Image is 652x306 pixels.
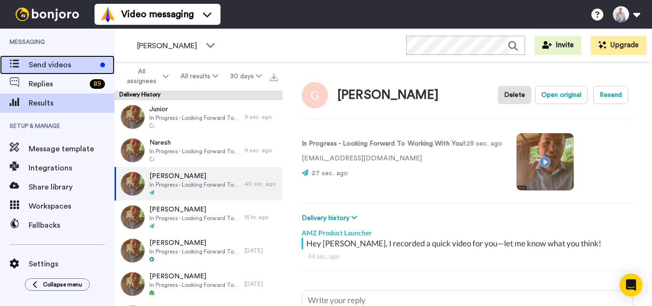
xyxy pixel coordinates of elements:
div: Hey [PERSON_NAME], I recorded a quick video for you—let me know what you think! [306,238,631,249]
img: 794af5c9-8745-47b0-bf98-bb0e64ac28bc-thumb.jpg [121,205,145,229]
button: All assignees [116,63,175,90]
span: Video messaging [121,8,194,21]
span: Integrations [29,162,115,174]
span: In Progress - Looking Forward To Working With You! [149,214,240,222]
div: 9 sec. ago [244,147,278,154]
div: AMZ Product Launcher [302,223,633,238]
div: 44 sec. ago [307,252,627,261]
span: Junior [149,105,240,114]
button: Upgrade [591,36,646,55]
div: 15 hr. ago [244,213,278,221]
div: Open Intercom Messenger [620,274,642,296]
span: [PERSON_NAME] [149,272,240,281]
span: [PERSON_NAME] [149,205,240,214]
button: Export all results that match these filters now. [267,69,281,84]
span: In Progress - Looking Forward To Working With You! [149,181,240,189]
a: [PERSON_NAME]In Progress - Looking Forward To Working With You!40 sec. ago [115,167,283,200]
span: 27 sec. ago [312,170,348,177]
button: Invite [535,36,581,55]
a: [PERSON_NAME]In Progress - Looking Forward To Working With You![DATE] [115,234,283,267]
span: [PERSON_NAME] [149,238,240,248]
span: In Progress - Looking Forward To Working With You! [149,248,240,255]
button: Resend [593,86,628,104]
span: Naresh [149,138,240,148]
a: NareshIn Progress - Looking Forward To Working With You!9 sec. ago [115,134,283,167]
div: [DATE] [244,280,278,288]
img: export.svg [270,74,278,81]
span: Results [29,97,115,109]
span: Collapse menu [43,281,82,288]
span: In Progress - Looking Forward To Working With You! [149,114,240,122]
span: [PERSON_NAME] [149,171,240,181]
p: [EMAIL_ADDRESS][DOMAIN_NAME] [302,154,502,164]
span: Message template [29,143,115,155]
a: [PERSON_NAME]In Progress - Looking Forward To Working With You!15 hr. ago [115,200,283,234]
div: Delivery History [115,91,283,100]
img: 79f53606-3db5-4251-ba82-c9ff7a8c81f1-thumb.jpg [121,239,145,263]
button: 30 days [224,68,267,85]
a: [PERSON_NAME]In Progress - Looking Forward To Working With You![DATE] [115,267,283,301]
div: 9 sec. ago [244,113,278,121]
img: 38eaab32-0df6-458b-8c91-c53738d62471-thumb.jpg [121,138,145,162]
button: Open original [535,86,588,104]
button: Delete [498,86,531,104]
img: bj-logo-header-white.svg [11,8,83,21]
button: All results [175,68,224,85]
img: d3282fa1-8da3-437d-ad37-a9cd7e8d70cb-thumb.jpg [121,105,145,129]
span: Fallbacks [29,220,115,231]
span: In Progress - Looking Forward To Working With You! [149,281,240,289]
button: Collapse menu [25,278,90,291]
img: 66316265-0d9f-4691-853b-3f46e28a6260-thumb.jpg [121,272,145,296]
img: vm-color.svg [100,7,116,22]
div: [DATE] [244,247,278,254]
span: Send videos [29,59,96,71]
img: Image of George [302,82,328,108]
a: JuniorIn Progress - Looking Forward To Working With You!9 sec. ago [115,100,283,134]
div: [PERSON_NAME] [337,88,439,102]
span: In Progress - Looking Forward To Working With You! [149,148,240,155]
span: Workspaces [29,200,115,212]
div: 40 sec. ago [244,180,278,188]
p: : 28 sec. ago [302,139,502,149]
button: Delivery history [302,213,360,223]
span: Replies [29,78,86,90]
span: [PERSON_NAME] [137,40,201,52]
span: Share library [29,181,115,193]
span: Settings [29,258,115,270]
img: e42621c9-5560-4def-ac08-56c98b603e70-thumb.jpg [121,172,145,196]
div: 89 [90,79,105,89]
strong: In Progress - Looking Forward To Working With You! [302,140,465,147]
span: All assignees [122,67,161,86]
